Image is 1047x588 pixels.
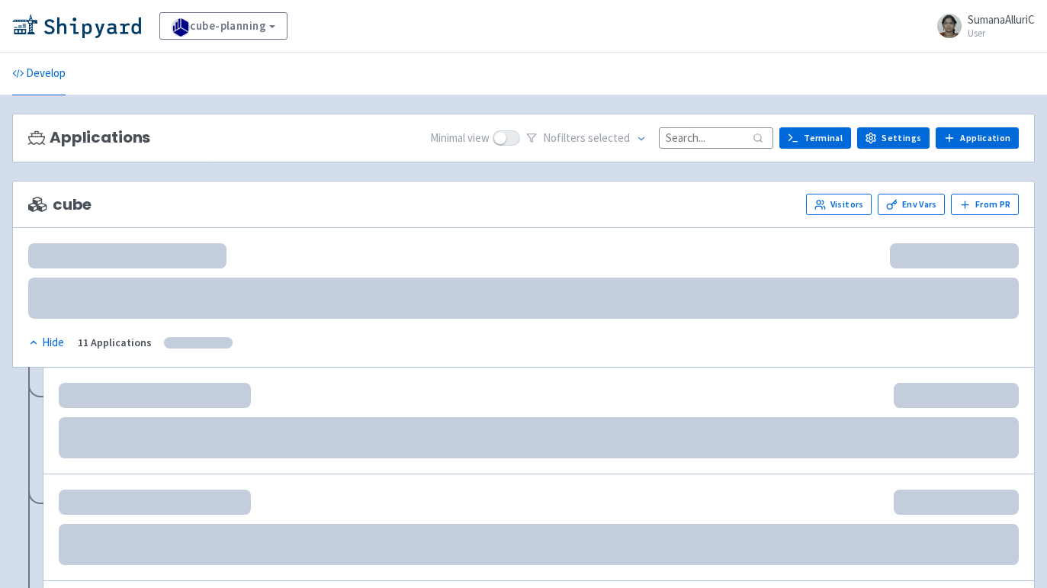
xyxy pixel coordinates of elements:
[857,127,930,149] a: Settings
[28,334,64,352] div: Hide
[878,194,945,215] a: Env Vars
[951,194,1019,215] button: From PR
[12,14,141,38] img: Shipyard logo
[588,130,630,145] span: selected
[543,130,630,147] span: No filter s
[806,194,872,215] a: Visitors
[430,130,490,147] span: Minimal view
[28,196,92,214] span: cube
[968,12,1035,27] span: SumanaAlluriC
[28,129,150,146] h3: Applications
[78,334,152,352] div: 11 Applications
[968,28,1035,38] small: User
[159,12,287,40] a: cube-planning
[28,334,66,352] button: Hide
[12,53,66,95] a: Develop
[928,14,1035,38] a: SumanaAlluriC User
[936,127,1019,149] a: Application
[659,127,773,148] input: Search...
[779,127,851,149] a: Terminal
